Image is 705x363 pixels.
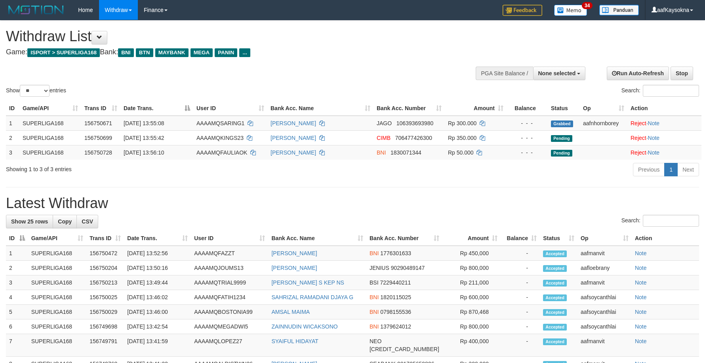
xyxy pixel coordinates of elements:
[635,323,647,330] a: Note
[124,305,191,319] td: [DATE] 13:46:00
[6,4,66,16] img: MOTION_logo.png
[370,323,379,330] span: BNI
[271,265,317,271] a: [PERSON_NAME]
[76,215,98,228] a: CSV
[271,279,344,286] a: [PERSON_NAME] S KEP NS
[501,305,540,319] td: -
[271,149,316,156] a: [PERSON_NAME]
[81,101,120,116] th: Trans ID: activate to sort column ascending
[196,120,244,126] span: AAAAMQSARING1
[191,319,268,334] td: AAAAMQMEGADWI5
[510,119,545,127] div: - - -
[538,70,576,76] span: None selected
[551,150,572,157] span: Pending
[6,48,462,56] h4: Game: Bank:
[377,149,386,156] span: BNI
[503,5,542,16] img: Feedback.jpg
[391,149,421,156] span: Copy 1830071344 to clipboard
[124,149,164,156] span: [DATE] 13:56:10
[268,231,366,246] th: Bank Acc. Name: activate to sort column ascending
[377,120,392,126] span: JAGO
[633,163,665,176] a: Previous
[6,261,28,275] td: 2
[370,279,379,286] span: BSI
[271,120,316,126] a: [PERSON_NAME]
[6,334,28,357] td: 7
[627,130,701,145] td: ·
[631,135,646,141] a: Reject
[271,338,318,344] a: SYAIFUL HIDAYAT
[442,290,501,305] td: Rp 600,000
[271,250,317,256] a: [PERSON_NAME]
[86,334,124,357] td: 156749791
[82,218,93,225] span: CSV
[442,275,501,290] td: Rp 211,000
[6,29,462,44] h1: Withdraw List
[370,346,439,352] span: Copy 5859459223534313 to clipboard
[577,305,632,319] td: aafsoycanthlai
[510,134,545,142] div: - - -
[543,250,567,257] span: Accepted
[58,218,72,225] span: Copy
[577,334,632,357] td: aafmanvit
[20,85,50,97] select: Showentries
[380,279,411,286] span: Copy 7229440211 to clipboard
[635,294,647,300] a: Note
[191,231,268,246] th: User ID: activate to sort column ascending
[543,294,567,301] span: Accepted
[196,149,247,156] span: AAAAMQFAULIAOK
[11,218,48,225] span: Show 25 rows
[6,101,19,116] th: ID
[6,246,28,261] td: 1
[370,309,379,315] span: BNI
[193,101,267,116] th: User ID: activate to sort column ascending
[543,338,567,345] span: Accepted
[627,145,701,160] td: ·
[6,275,28,290] td: 3
[548,101,580,116] th: Status
[28,305,86,319] td: SUPERLIGA168
[377,135,391,141] span: CIMB
[366,231,442,246] th: Bank Acc. Number: activate to sort column ascending
[6,85,66,97] label: Show entries
[476,67,533,80] div: PGA Site Balance /
[621,85,699,97] label: Search:
[191,305,268,319] td: AAAAMQBOSTONIA99
[86,246,124,261] td: 156750472
[442,305,501,319] td: Rp 870,468
[442,334,501,357] td: Rp 400,000
[664,163,678,176] a: 1
[648,120,660,126] a: Note
[677,163,699,176] a: Next
[635,309,647,315] a: Note
[118,48,133,57] span: BNI
[370,338,381,344] span: NEO
[19,116,81,131] td: SUPERLIGA168
[501,334,540,357] td: -
[6,145,19,160] td: 3
[380,309,411,315] span: Copy 0798155536 to clipboard
[510,149,545,157] div: - - -
[239,48,250,57] span: ...
[501,231,540,246] th: Balance: activate to sort column ascending
[6,305,28,319] td: 5
[635,279,647,286] a: Note
[501,246,540,261] td: -
[621,215,699,227] label: Search:
[577,290,632,305] td: aafsoycanthlai
[86,261,124,275] td: 156750204
[448,149,474,156] span: Rp 50.000
[191,290,268,305] td: AAAAMQFATIH1234
[501,261,540,275] td: -
[551,135,572,142] span: Pending
[155,48,189,57] span: MAYBANK
[631,149,646,156] a: Reject
[577,231,632,246] th: Op: activate to sort column ascending
[6,290,28,305] td: 4
[120,101,193,116] th: Date Trans.: activate to sort column descending
[580,116,627,131] td: aafnhornborey
[267,101,373,116] th: Bank Acc. Name: activate to sort column ascending
[28,290,86,305] td: SUPERLIGA168
[124,275,191,290] td: [DATE] 13:49:44
[577,275,632,290] td: aafmanvit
